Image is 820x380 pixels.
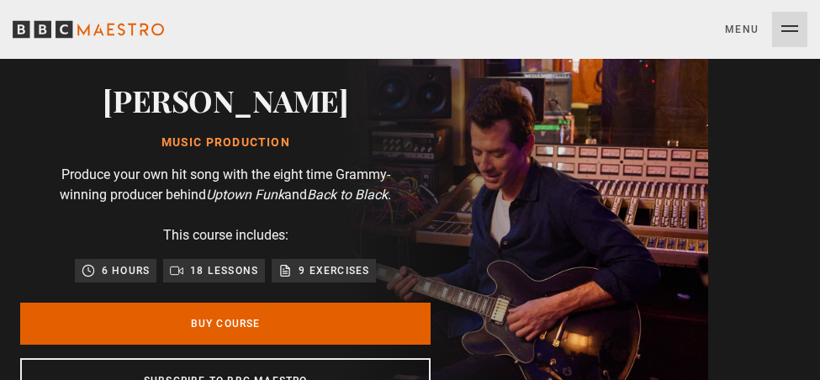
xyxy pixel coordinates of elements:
p: This course includes: [163,225,288,245]
i: Uptown Funk [206,187,284,203]
svg: BBC Maestro [13,17,164,42]
h2: [PERSON_NAME] [103,79,349,121]
p: 9 exercises [299,262,369,279]
a: Buy Course [20,303,431,345]
p: 6 hours [102,262,150,279]
p: Produce your own hit song with the eight time Grammy-winning producer behind and . [57,165,394,205]
button: Toggle navigation [725,12,807,47]
p: 18 lessons [190,262,258,279]
i: Back to Black [307,187,388,203]
h1: Music Production [103,135,349,151]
